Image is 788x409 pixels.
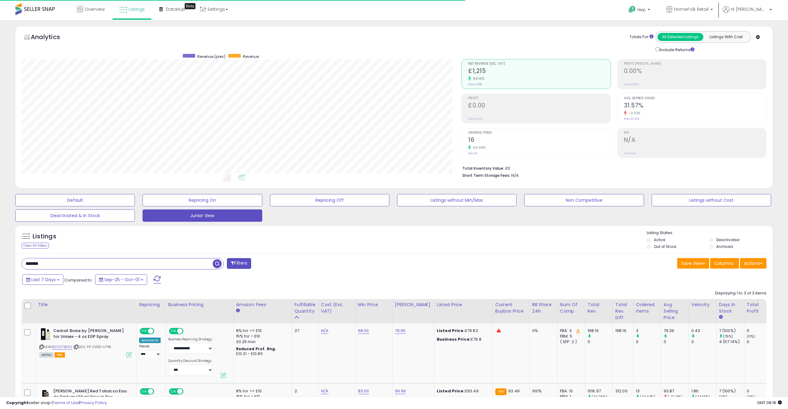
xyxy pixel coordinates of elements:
[471,76,484,81] small: 58.16%
[236,308,240,314] small: Amazon Fees.
[624,67,766,76] h2: 0.00%
[437,388,465,394] b: Listed Price:
[652,194,771,206] button: Listings without Cost
[719,314,723,320] small: Days In Stock.
[588,328,613,334] div: 198.16
[139,302,163,308] div: Repricing
[140,389,148,394] span: ON
[295,302,316,314] div: Fulfillable Quantity
[664,388,689,394] div: 93.87
[468,117,483,121] small: Prev: £0.00
[624,117,639,121] small: Prev: 31.67%
[437,302,490,308] div: Listed Price
[397,194,517,206] button: Listings without Min/Max
[560,328,580,334] div: FBA: 3
[168,337,213,342] label: Business Repricing Strategy:
[39,328,132,357] div: ASIN:
[560,388,580,394] div: FBA: 10
[508,388,520,394] span: 93.49
[636,388,661,394] div: 13
[747,339,772,345] div: 0
[524,194,644,206] button: Non Competitive
[628,6,636,13] i: Get Help
[168,359,213,363] label: Quantity Discount Strategy:
[637,7,646,12] span: Help
[139,338,161,343] div: Amazon AI
[747,334,755,339] small: (0%)
[395,388,406,394] a: 99.99
[170,389,177,394] span: ON
[462,164,762,172] li: £0
[236,351,287,357] div: £10.01 - £10.85
[747,328,772,334] div: 0
[719,302,742,314] div: Days In Stock
[710,258,739,269] button: Columns
[511,172,519,178] span: N/A
[143,209,262,222] button: Junior View
[437,336,471,342] b: Business Price:
[38,302,134,308] div: Title
[588,302,610,314] div: Total Rev.
[468,67,610,76] h2: £1,215
[139,344,161,358] div: Preset:
[53,328,128,341] b: Cedrat Boise by [PERSON_NAME] for Unisex - 4 oz EDP Spray
[532,388,553,394] div: 100%
[395,328,406,334] a: 79.99
[719,339,744,345] div: 4 (57.14%)
[197,54,225,59] span: Revenue (prev)
[647,230,773,236] p: Listing States:
[691,328,716,334] div: 0.43
[624,102,766,110] h2: 31.57%
[560,302,582,314] div: Num of Comp.
[703,33,749,41] button: Listings With Cost
[73,344,111,349] span: | SKU: YX-FJ0G-U74K
[468,131,610,135] span: Ordered Items
[236,302,289,308] div: Amazon Fees
[462,166,504,171] b: Total Inventory Value:
[22,274,63,285] button: Last 7 Days
[33,232,56,241] h5: Listings
[140,329,148,334] span: ON
[468,152,478,155] small: Prev: 10
[532,328,553,334] div: 0%
[691,302,714,308] div: Velocity
[719,388,744,394] div: 7 (100%)
[166,6,185,12] span: DataHub
[636,339,661,345] div: 0
[636,328,661,334] div: 3
[691,339,716,345] div: 0
[236,388,287,394] div: 8% for <= £10
[85,6,105,12] span: Overview
[716,244,733,249] label: Archived
[15,209,135,222] button: Deactivated & In Stock
[437,337,488,342] div: £79.8
[358,302,390,308] div: Min Price
[588,339,613,345] div: 0
[182,329,192,334] span: OFF
[468,62,610,66] span: Net Revenue (Exc. VAT)
[321,302,353,314] div: Cost (Exc. VAT)
[468,102,610,110] h2: £0.00
[664,339,689,345] div: 0
[236,334,287,339] div: 15% for > £10
[624,136,766,145] h2: N/A
[52,344,72,350] a: B013V7BK9S
[691,388,716,394] div: 1.86
[153,329,163,334] span: OFF
[719,328,744,334] div: 7 (100%)
[532,302,555,314] div: BB Share 24h.
[321,388,328,394] a: N/A
[723,334,733,339] small: (75%)
[560,334,580,339] div: FBM: 5
[731,6,768,12] span: Hi [PERSON_NAME]
[624,83,639,86] small: Prev: 0.00%
[437,328,488,334] div: £79.82
[53,388,128,401] b: [PERSON_NAME] Red Tobacco Eau de Parfum 120 ml New in Box
[615,302,631,321] div: Total Rev. Diff.
[664,328,689,334] div: 79.26
[15,194,135,206] button: Default
[588,388,613,394] div: 1016.97
[321,328,328,334] a: N/A
[715,290,766,296] div: Displaying 1 to 3 of 3 items
[747,302,769,314] div: Total Profit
